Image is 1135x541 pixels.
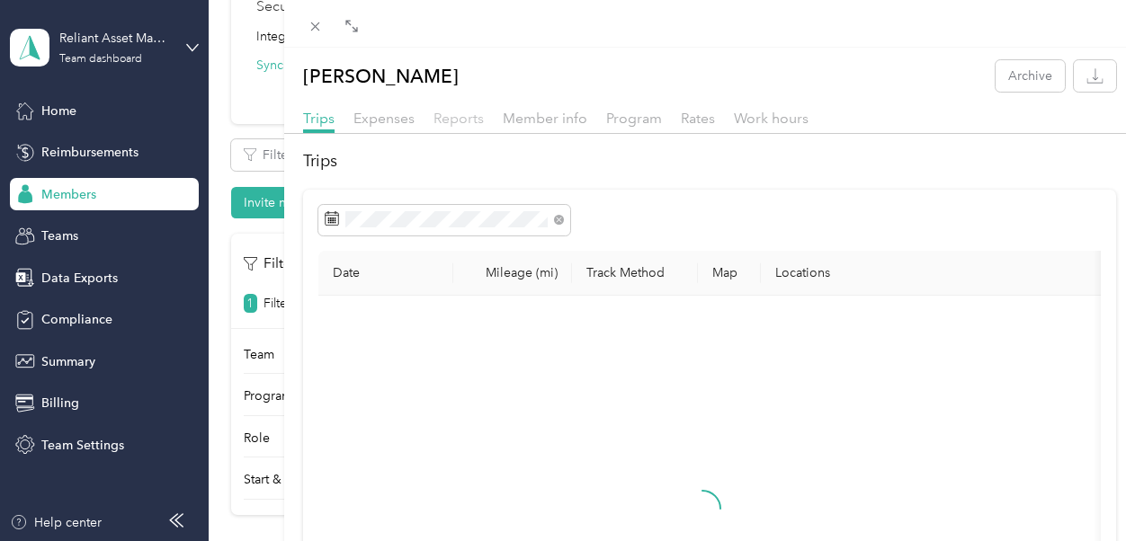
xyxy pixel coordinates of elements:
span: Reports [433,110,484,127]
th: Date [318,251,453,296]
th: Mileage (mi) [453,251,572,296]
span: Member info [503,110,587,127]
th: Map [698,251,761,296]
button: Archive [996,60,1065,92]
h2: Trips [303,149,1117,173]
span: Program [606,110,662,127]
iframe: Everlance-gr Chat Button Frame [1034,440,1135,541]
span: Work hours [734,110,809,127]
span: Rates [681,110,715,127]
th: Track Method [572,251,698,296]
span: Trips [303,110,335,127]
span: Expenses [353,110,415,127]
p: [PERSON_NAME] [303,60,459,92]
